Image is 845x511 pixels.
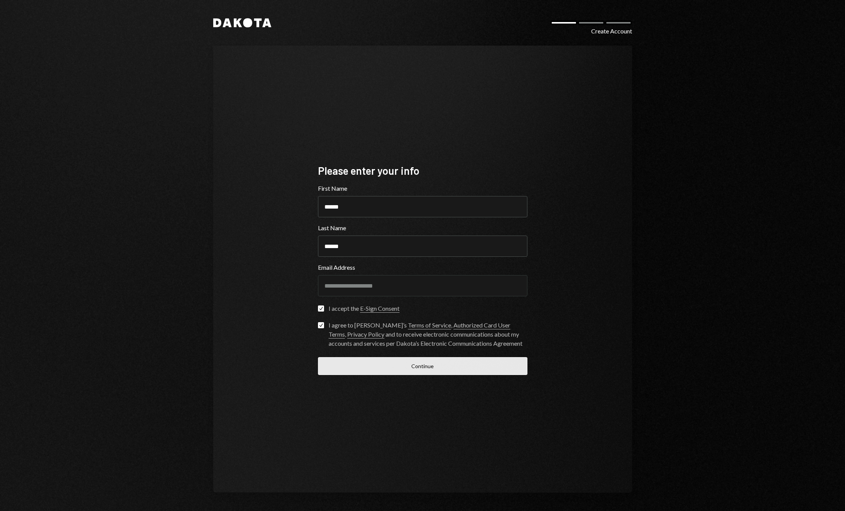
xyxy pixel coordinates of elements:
a: E-Sign Consent [360,305,400,313]
label: First Name [318,184,527,193]
div: Please enter your info [318,163,527,178]
button: I accept the E-Sign Consent [318,305,324,312]
label: Last Name [318,223,527,233]
a: Authorized Card User Terms [329,321,510,339]
div: Create Account [591,27,632,36]
button: Continue [318,357,527,375]
button: I agree to [PERSON_NAME]’s Terms of Service, Authorized Card User Terms, Privacy Policy and to re... [318,322,324,328]
div: I agree to [PERSON_NAME]’s , , and to receive electronic communications about my accounts and ser... [329,321,527,348]
a: Privacy Policy [347,331,384,339]
div: I accept the [329,304,400,313]
a: Terms of Service [408,321,451,329]
label: Email Address [318,263,527,272]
